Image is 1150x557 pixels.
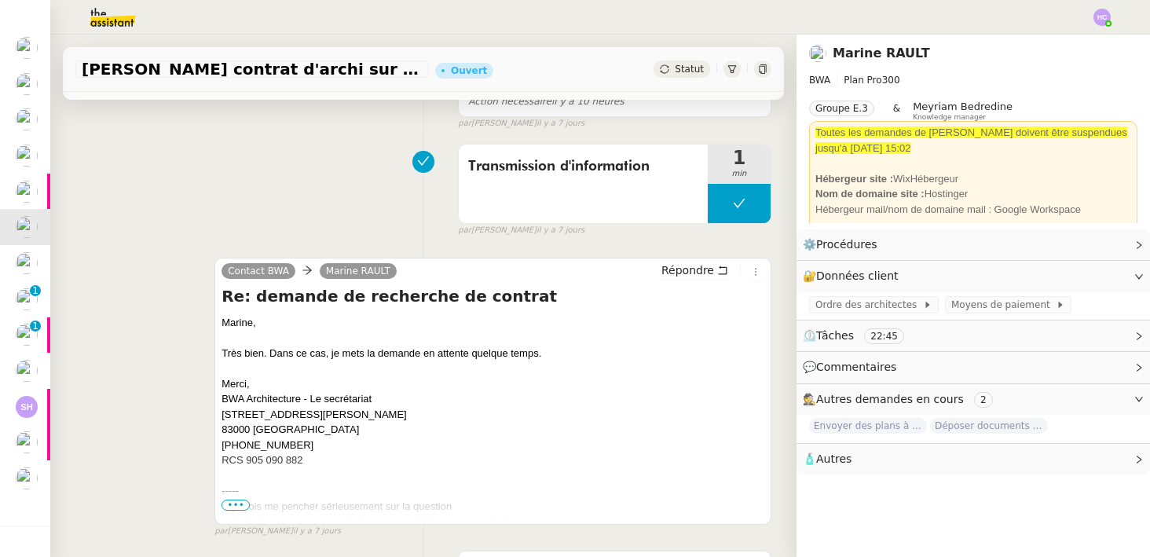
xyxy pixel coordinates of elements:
[797,444,1150,475] div: 🧴Autres
[815,171,1131,187] div: WixHébergeur
[803,361,903,373] span: 💬
[656,262,734,279] button: Répondre
[537,224,584,237] span: il y a 7 jours
[233,514,764,530] div: je reviens vers vous pour tenir au courant dès que je my mets
[222,285,764,307] h4: Re: demande de recherche de contrat
[222,391,764,407] div: BWA Architecture - Le secrétariat
[803,393,999,405] span: 🕵️
[803,329,917,342] span: ⏲️
[913,113,986,122] span: Knowledge manager
[708,167,771,181] span: min
[222,407,764,423] div: [STREET_ADDRESS][PERSON_NAME]
[1093,9,1111,26] img: svg
[913,101,1013,112] span: Meyriam Bedredine
[797,352,1150,383] div: 💬Commentaires
[214,525,228,538] span: par
[882,75,900,86] span: 300
[815,297,923,313] span: Ordre des architectes
[30,285,41,296] nz-badge-sup: 1
[815,186,1131,202] div: Hostinger
[797,384,1150,415] div: 🕵️Autres demandes en cours 2
[803,267,905,285] span: 🔐
[458,224,471,237] span: par
[816,329,854,342] span: Tâches
[816,453,852,465] span: Autres
[815,202,1131,218] div: Hébergeur mail/nom de domaine mail : Google Workspace
[16,360,38,382] img: users%2FKPVW5uJ7nAf2BaBJPZnFMauzfh73%2Favatar%2FDigitalCollectionThumbnailHandler.jpeg
[458,117,471,130] span: par
[816,238,877,251] span: Procédures
[797,321,1150,351] div: ⏲️Tâches 22:45
[913,101,1013,121] app-user-label: Knowledge manager
[815,173,893,185] strong: Hébergeur site :
[468,96,551,107] span: Action nécessaire
[16,288,38,310] img: users%2FTDxDvmCjFdN3QFePFNGdQUcJcQk1%2Favatar%2F0cfb3a67-8790-4592-a9ec-92226c678442
[809,75,830,86] span: BWA
[809,45,826,62] img: users%2Fo4K84Ijfr6OOM0fa5Hz4riIOf4g2%2Favatar%2FChatGPT%20Image%201%20aou%CC%82t%202025%2C%2010_2...
[222,315,764,331] div: Marine,
[16,252,38,274] img: users%2Fa6PbEmLwvGXylUqKytRPpDpAx153%2Favatar%2Ffanny.png
[708,148,771,167] span: 1
[451,66,487,75] div: Ouvert
[293,525,341,538] span: il y a 7 jours
[844,75,881,86] span: Plan Pro
[320,264,397,278] a: Marine RAULT
[16,396,38,418] img: svg
[468,155,698,178] span: Transmission d'information
[458,117,584,130] small: [PERSON_NAME]
[16,37,38,59] img: users%2Fa6PbEmLwvGXylUqKytRPpDpAx153%2Favatar%2Ffanny.png
[930,418,1048,434] span: Déposer documents sur espace OPCO
[222,500,250,511] span: •••
[222,453,764,468] div: RCS 905 090 882
[809,418,927,434] span: Envoyer des plans à [PERSON_NAME]
[222,346,764,361] div: Très bien. Dans ce cas, je mets la demande en attente quelque temps.
[809,101,874,116] nz-tag: Groupe E.3
[16,145,38,167] img: users%2Fo4K84Ijfr6OOM0fa5Hz4riIOf4g2%2Favatar%2FChatGPT%20Image%201%20aou%CC%82t%202025%2C%2010_2...
[16,324,38,346] img: users%2FIoBAolhPL9cNaVKpLOfSBrcGcwi2%2Favatar%2F50a6465f-3fe2-4509-b080-1d8d3f65d641
[222,422,764,438] div: 83000 [GEOGRAPHIC_DATA]
[32,321,38,335] p: 1
[233,499,764,545] div: je dois me pencher sérieusement sur la question
[16,216,38,238] img: users%2Fo4K84Ijfr6OOM0fa5Hz4riIOf4g2%2Favatar%2FChatGPT%20Image%201%20aou%CC%82t%202025%2C%2010_2...
[675,64,704,75] span: Statut
[803,453,852,465] span: 🧴
[82,61,423,77] span: [PERSON_NAME] contrat d'archi sur site de l'ordre
[458,224,584,237] small: [PERSON_NAME]
[468,96,624,107] span: il y a 10 heures
[833,46,930,60] a: Marine RAULT
[32,285,38,299] p: 1
[797,261,1150,291] div: 🔐Données client
[661,262,714,278] span: Répondre
[803,236,884,254] span: ⚙️
[16,73,38,95] img: users%2FWH1OB8fxGAgLOjAz1TtlPPgOcGL2%2Favatar%2F32e28291-4026-4208-b892-04f74488d877
[214,525,341,538] small: [PERSON_NAME]
[864,328,904,344] nz-tag: 22:45
[816,269,899,282] span: Données client
[222,376,764,392] div: Merci,
[222,483,764,499] div: -----
[222,264,295,278] a: Contact BWA
[537,117,584,130] span: il y a 7 jours
[893,101,900,121] span: &
[816,361,896,373] span: Commentaires
[16,467,38,489] img: users%2Fvjxz7HYmGaNTSE4yF5W2mFwJXra2%2Favatar%2Ff3aef901-807b-4123-bf55-4aed7c5d6af5
[16,431,38,453] img: users%2FSclkIUIAuBOhhDrbgjtrSikBoD03%2Favatar%2F48cbc63d-a03d-4817-b5bf-7f7aeed5f2a9
[30,321,41,332] nz-badge-sup: 1
[815,126,1127,154] span: Toutes les demandes de [PERSON_NAME] doivent être suspendues jusqu'à [DATE] 15:02
[16,108,38,130] img: users%2FKPVW5uJ7nAf2BaBJPZnFMauzfh73%2Favatar%2FDigitalCollectionThumbnailHandler.jpeg
[816,393,964,405] span: Autres demandes en cours
[815,188,925,200] strong: Nom de domaine site :
[16,181,38,203] img: users%2Fo4K84Ijfr6OOM0fa5Hz4riIOf4g2%2Favatar%2FChatGPT%20Image%201%20aou%CC%82t%202025%2C%2010_2...
[222,438,764,453] div: [PHONE_NUMBER]
[974,392,993,408] nz-tag: 2
[951,297,1056,313] span: Moyens de paiement
[797,229,1150,260] div: ⚙️Procédures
